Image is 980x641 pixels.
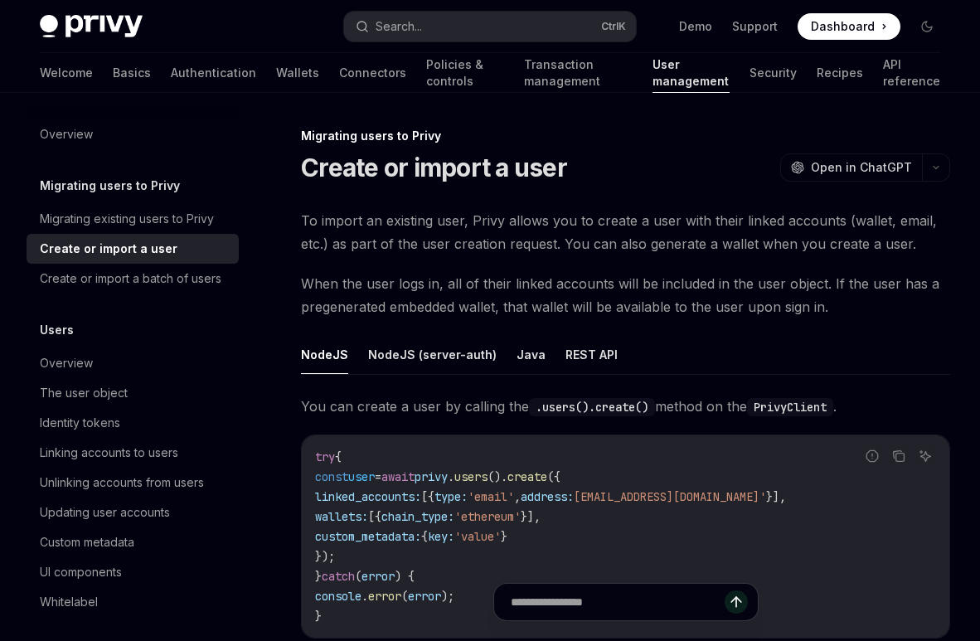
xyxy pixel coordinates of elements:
[27,378,239,408] a: The user object
[421,489,434,504] span: [{
[529,398,655,416] code: .users().create()
[335,449,342,464] span: {
[40,53,93,93] a: Welcome
[40,413,120,433] div: Identity tokens
[811,159,912,176] span: Open in ChatGPT
[171,53,256,93] a: Authentication
[547,469,560,484] span: ({
[448,469,454,484] span: .
[514,489,521,504] span: ,
[40,269,221,289] div: Create or import a batch of users
[339,53,406,93] a: Connectors
[725,590,748,614] button: Send message
[40,353,93,373] div: Overview
[40,532,134,552] div: Custom metadata
[276,53,319,93] a: Wallets
[434,489,468,504] span: type:
[888,445,910,467] button: Copy the contents from the code block
[315,469,348,484] span: const
[501,529,507,544] span: }
[883,53,940,93] a: API reference
[40,176,180,196] h5: Migrating users to Privy
[415,469,448,484] span: privy
[301,209,950,255] span: To import an existing user, Privy allows you to create a user with their linked accounts (wallet,...
[113,53,151,93] a: Basics
[27,204,239,234] a: Migrating existing users to Privy
[454,529,501,544] span: 'value'
[27,468,239,498] a: Unlinking accounts from users
[40,239,177,259] div: Create or import a user
[27,234,239,264] a: Create or import a user
[368,509,381,524] span: [{
[565,335,618,374] button: REST API
[517,335,546,374] button: Java
[27,438,239,468] a: Linking accounts to users
[811,18,875,35] span: Dashboard
[40,473,204,493] div: Unlinking accounts from users
[421,529,428,544] span: {
[315,549,335,564] span: });
[524,53,632,93] a: Transaction management
[732,18,778,35] a: Support
[426,53,504,93] a: Policies & controls
[574,489,766,504] span: [EMAIL_ADDRESS][DOMAIN_NAME]'
[348,469,375,484] span: user
[355,569,361,584] span: (
[301,395,950,418] span: You can create a user by calling the method on the .
[507,469,547,484] span: create
[428,529,454,544] span: key:
[361,569,395,584] span: error
[521,509,541,524] span: }],
[381,509,454,524] span: chain_type:
[315,569,322,584] span: }
[376,17,422,36] div: Search...
[861,445,883,467] button: Report incorrect code
[40,209,214,229] div: Migrating existing users to Privy
[27,119,239,149] a: Overview
[315,509,368,524] span: wallets:
[40,124,93,144] div: Overview
[40,562,122,582] div: UI components
[488,469,507,484] span: ().
[468,489,514,504] span: 'email'
[40,592,98,612] div: Whitelabel
[301,335,348,374] button: NodeJS
[40,503,170,522] div: Updating user accounts
[40,15,143,38] img: dark logo
[27,527,239,557] a: Custom metadata
[521,489,574,504] span: address:
[315,489,421,504] span: linked_accounts:
[747,398,833,416] code: PrivyClient
[301,153,567,182] h1: Create or import a user
[798,13,900,40] a: Dashboard
[344,12,635,41] button: Search...CtrlK
[395,569,415,584] span: ) {
[375,469,381,484] span: =
[750,53,797,93] a: Security
[27,557,239,587] a: UI components
[914,13,940,40] button: Toggle dark mode
[27,498,239,527] a: Updating user accounts
[915,445,936,467] button: Ask AI
[322,569,355,584] span: catch
[368,335,497,374] button: NodeJS (server-auth)
[315,529,421,544] span: custom_metadata:
[780,153,922,182] button: Open in ChatGPT
[454,509,521,524] span: 'ethereum'
[27,264,239,294] a: Create or import a batch of users
[40,443,178,463] div: Linking accounts to users
[27,587,239,617] a: Whitelabel
[40,383,128,403] div: The user object
[381,469,415,484] span: await
[40,320,74,340] h5: Users
[817,53,863,93] a: Recipes
[27,348,239,378] a: Overview
[301,128,950,144] div: Migrating users to Privy
[679,18,712,35] a: Demo
[315,449,335,464] span: try
[301,272,950,318] span: When the user logs in, all of their linked accounts will be included in the user object. If the u...
[653,53,730,93] a: User management
[766,489,786,504] span: }],
[27,408,239,438] a: Identity tokens
[454,469,488,484] span: users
